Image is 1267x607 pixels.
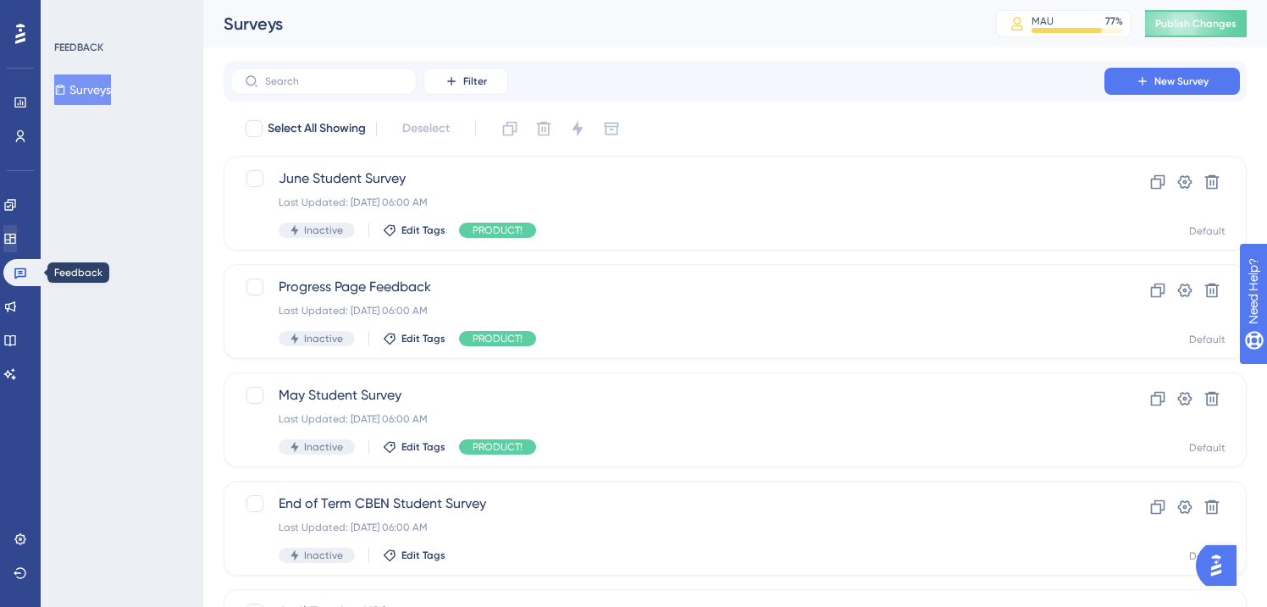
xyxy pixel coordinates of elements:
[1154,74,1209,88] span: New Survey
[279,412,1056,426] div: Last Updated: [DATE] 06:00 AM
[473,332,523,345] span: PRODUCT!
[401,549,445,562] span: Edit Tags
[279,277,1056,297] span: Progress Page Feedback
[1145,10,1247,37] button: Publish Changes
[54,41,103,54] div: FEEDBACK
[224,12,954,36] div: Surveys
[383,223,445,237] button: Edit Tags
[279,304,1056,317] div: Last Updated: [DATE] 06:00 AM
[304,549,343,562] span: Inactive
[279,521,1056,534] div: Last Updated: [DATE] 06:00 AM
[387,113,465,144] button: Deselect
[279,494,1056,514] span: End of Term CBEN Student Survey
[383,549,445,562] button: Edit Tags
[54,74,111,105] button: Surveys
[383,440,445,454] button: Edit Tags
[423,68,508,95] button: Filter
[463,74,487,88] span: Filter
[40,4,106,25] span: Need Help?
[473,440,523,454] span: PRODUCT!
[304,332,343,345] span: Inactive
[1104,68,1240,95] button: New Survey
[402,119,450,139] span: Deselect
[1155,17,1237,30] span: Publish Changes
[304,440,343,454] span: Inactive
[1032,14,1054,28] div: MAU
[1105,14,1123,28] div: 77 %
[304,223,343,237] span: Inactive
[383,332,445,345] button: Edit Tags
[279,385,1056,406] span: May Student Survey
[401,440,445,454] span: Edit Tags
[279,196,1056,209] div: Last Updated: [DATE] 06:00 AM
[401,223,445,237] span: Edit Tags
[268,119,366,139] span: Select All Showing
[1196,540,1247,591] iframe: UserGuiding AI Assistant Launcher
[279,168,1056,189] span: June Student Survey
[1189,441,1226,455] div: Default
[1189,333,1226,346] div: Default
[1189,224,1226,238] div: Default
[265,75,402,87] input: Search
[401,332,445,345] span: Edit Tags
[473,223,523,237] span: PRODUCT!
[1189,549,1226,563] div: Default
